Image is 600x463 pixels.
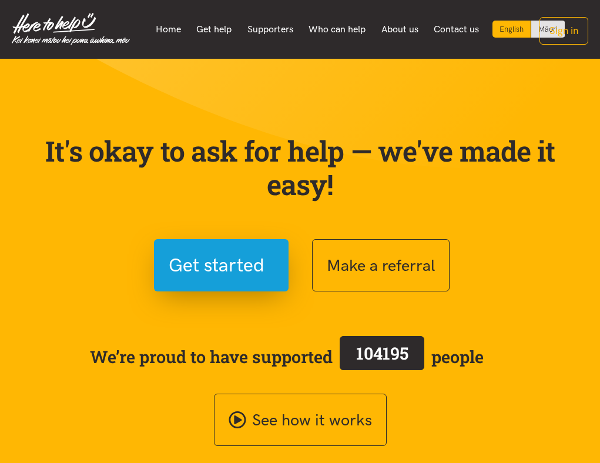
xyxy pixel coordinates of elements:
a: Home [148,17,189,42]
p: It's okay to ask for help — we've made it easy! [30,134,571,202]
img: Home [12,13,130,45]
a: Who can help [301,17,374,42]
button: Get started [154,239,289,291]
a: About us [373,17,426,42]
span: 104195 [356,342,408,364]
a: Switch to Te Reo Māori [531,21,565,38]
span: Get started [169,250,264,280]
button: Sign in [539,17,588,45]
a: 104195 [333,334,431,380]
span: We’re proud to have supported people [90,334,484,380]
div: Language toggle [492,21,565,38]
a: Contact us [426,17,487,42]
div: Current language [492,21,531,38]
a: Supporters [239,17,301,42]
a: Get help [189,17,240,42]
a: See how it works [214,394,387,446]
button: Make a referral [312,239,450,291]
